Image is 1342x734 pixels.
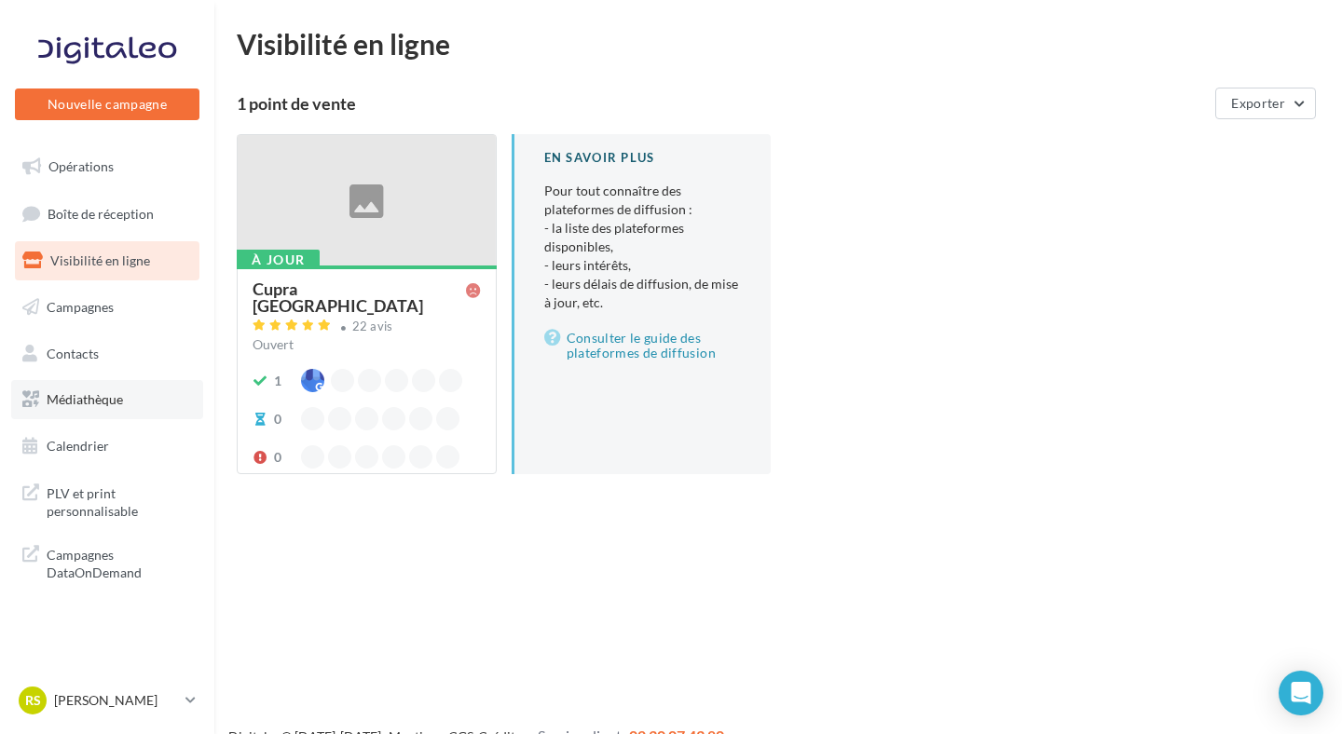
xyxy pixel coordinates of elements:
p: [PERSON_NAME] [54,691,178,710]
div: En savoir plus [544,149,742,167]
div: 1 point de vente [237,95,1208,112]
a: Campagnes [11,288,203,327]
span: Boîte de réception [48,205,154,221]
span: Contacts [47,345,99,360]
span: PLV et print personnalisable [47,481,192,521]
a: Calendrier [11,427,203,466]
li: - leurs intérêts, [544,256,742,275]
a: Opérations [11,147,203,186]
span: Exporter [1231,95,1285,111]
span: Calendrier [47,438,109,454]
div: À jour [237,250,320,270]
button: Exporter [1215,88,1316,119]
span: Médiathèque [47,391,123,407]
span: RS [25,691,41,710]
p: Pour tout connaître des plateformes de diffusion : [544,182,742,312]
a: Consulter le guide des plateformes de diffusion [544,327,742,364]
a: 22 avis [253,317,481,339]
li: - la liste des plateformes disponibles, [544,219,742,256]
div: 22 avis [352,320,393,333]
a: Campagnes DataOnDemand [11,535,203,590]
a: Médiathèque [11,380,203,419]
span: Ouvert [253,336,294,352]
button: Nouvelle campagne [15,88,199,120]
span: Campagnes [47,299,114,315]
span: Visibilité en ligne [50,252,150,268]
a: PLV et print personnalisable [11,473,203,528]
div: Open Intercom Messenger [1279,671,1323,715]
a: Boîte de réception [11,194,203,234]
div: Visibilité en ligne [237,30,1320,58]
a: Contacts [11,334,203,374]
span: Campagnes DataOnDemand [47,542,192,582]
div: Cupra [GEOGRAPHIC_DATA] [253,280,466,314]
div: 0 [274,410,281,428]
div: 1 [274,372,281,390]
a: RS [PERSON_NAME] [15,683,199,718]
li: - leurs délais de diffusion, de mise à jour, etc. [544,275,742,312]
div: 0 [274,448,281,467]
span: Opérations [48,158,114,174]
a: Visibilité en ligne [11,241,203,280]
